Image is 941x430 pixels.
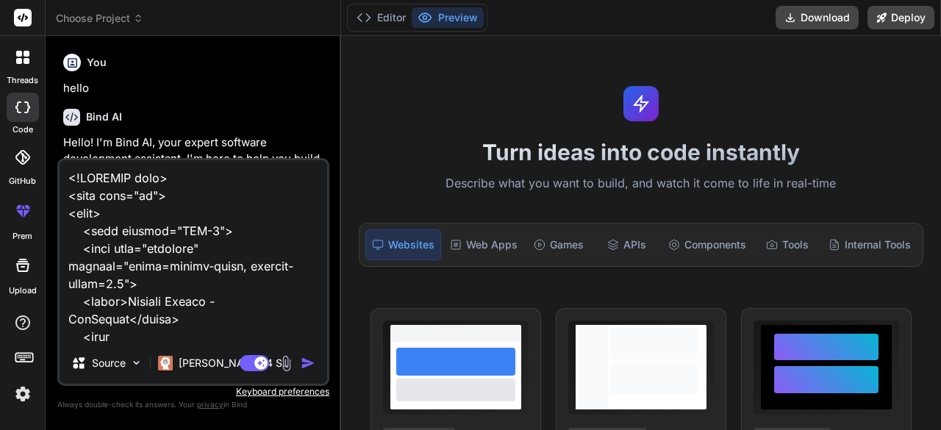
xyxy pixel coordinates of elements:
[12,230,32,243] label: prem
[278,355,295,372] img: attachment
[130,356,143,369] img: Pick Models
[87,55,107,70] h6: You
[444,229,523,260] div: Web Apps
[179,356,288,370] p: [PERSON_NAME] 4 S..
[412,7,484,28] button: Preview
[63,80,326,97] p: hello
[755,229,820,260] div: Tools
[86,110,122,124] h6: Bind AI
[12,123,33,136] label: code
[63,135,326,201] p: Hello! I'm Bind AI, your expert software development assistant. I'm here to help you build applic...
[823,229,917,260] div: Internal Tools
[60,160,327,343] textarea: <!LOREMIP dolo> <sita cons="ad"> <elit> <sedd eiusmod="TEM-3"> <inci utla="etdolore" magnaal="eni...
[365,229,441,260] div: Websites
[9,284,37,297] label: Upload
[10,381,35,406] img: settings
[351,7,412,28] button: Editor
[92,356,126,370] p: Source
[57,398,329,412] p: Always double-check its answers. Your in Bind
[776,6,859,29] button: Download
[9,175,36,187] label: GitHub
[867,6,934,29] button: Deploy
[7,74,38,87] label: threads
[301,356,315,370] img: icon
[158,356,173,370] img: Claude 4 Sonnet
[350,174,932,193] p: Describe what you want to build, and watch it come to life in real-time
[526,229,591,260] div: Games
[350,139,932,165] h1: Turn ideas into code instantly
[594,229,659,260] div: APIs
[56,11,143,26] span: Choose Project
[197,400,223,409] span: privacy
[662,229,752,260] div: Components
[57,386,329,398] p: Keyboard preferences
